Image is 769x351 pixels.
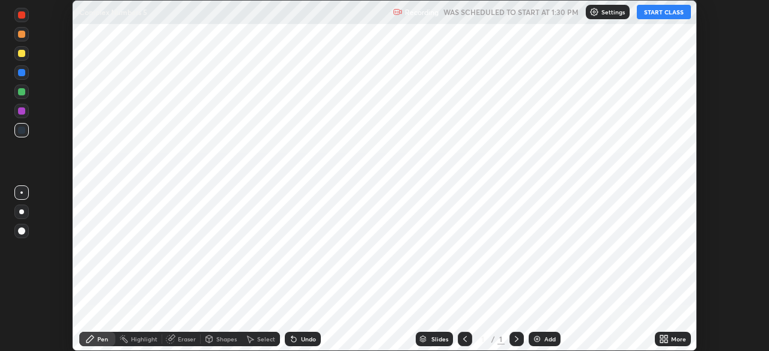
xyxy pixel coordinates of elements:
p: Settings [601,9,625,15]
div: Undo [301,336,316,342]
div: Highlight [131,336,157,342]
h5: WAS SCHEDULED TO START AT 1:30 PM [443,7,579,17]
img: class-settings-icons [589,7,599,17]
div: Pen [97,336,108,342]
div: Shapes [216,336,237,342]
div: Eraser [178,336,196,342]
img: recording.375f2c34.svg [393,7,403,17]
div: More [671,336,686,342]
div: Add [544,336,556,342]
button: START CLASS [637,5,691,19]
img: add-slide-button [532,334,542,344]
div: / [491,335,495,343]
div: Select [257,336,275,342]
div: 1 [497,334,505,344]
div: Slides [431,336,448,342]
div: 1 [477,335,489,343]
p: Complex Numbers 5 [79,7,147,17]
p: Recording [405,8,439,17]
